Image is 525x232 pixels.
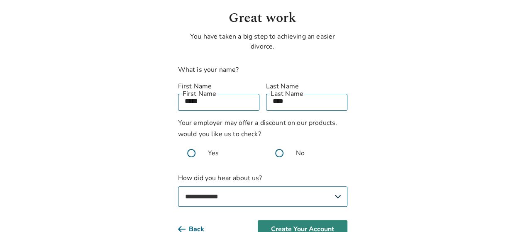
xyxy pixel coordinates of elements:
select: How did you hear about us? [178,186,347,207]
span: No [296,148,305,158]
label: How did you hear about us? [178,173,347,207]
h1: Great work [178,8,347,28]
label: First Name [178,81,259,91]
span: Yes [208,148,219,158]
span: Your employer may offer a discount on our products, would you like us to check? [178,118,337,139]
p: You have taken a big step to achieving an easier divorce. [178,32,347,51]
label: What is your name? [178,65,239,74]
label: Last Name [266,81,347,91]
iframe: Chat Widget [483,192,525,232]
